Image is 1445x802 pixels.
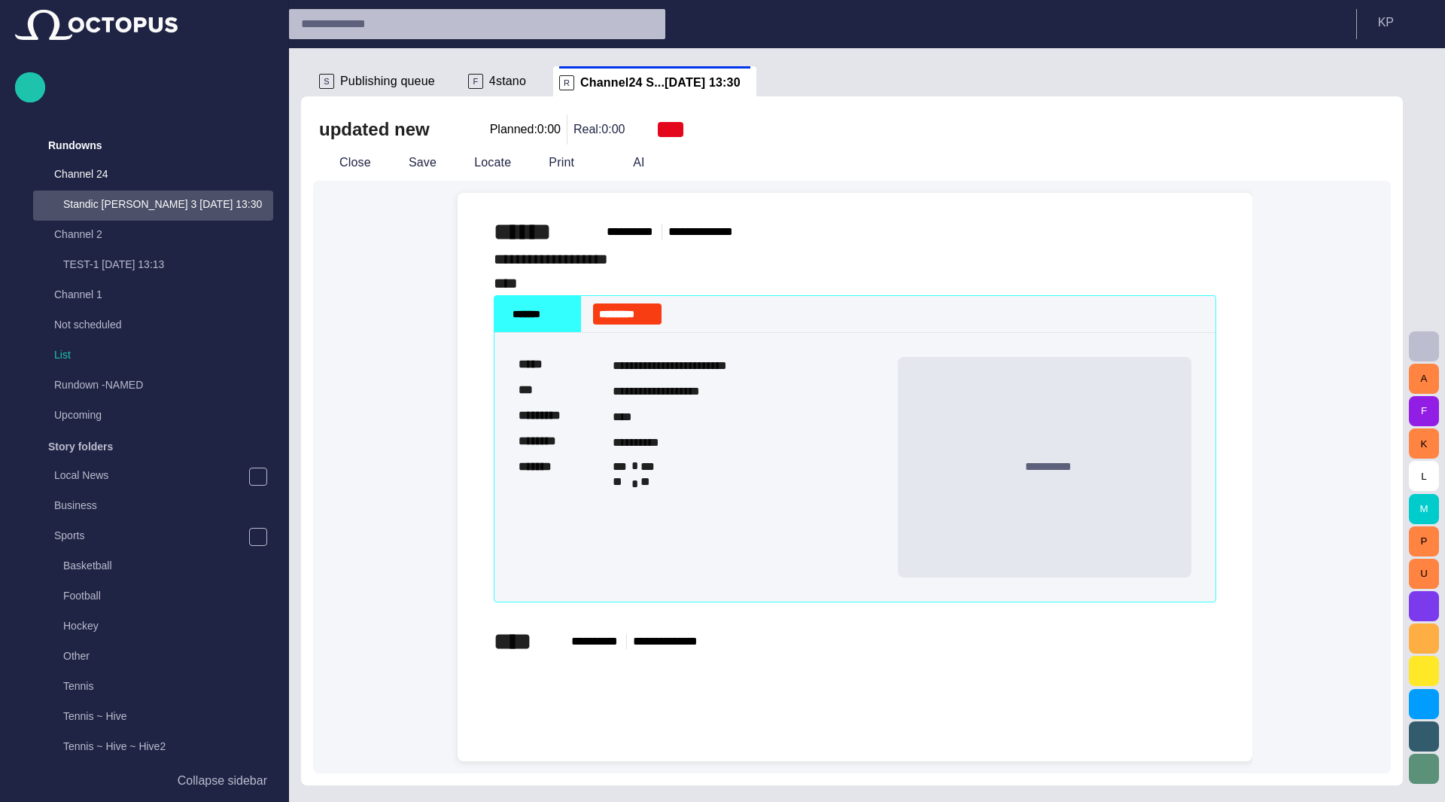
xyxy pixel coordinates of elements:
ul: main menu [15,130,273,766]
p: Story folders [48,439,113,454]
span: 4stano [489,74,526,89]
div: Local News [24,462,273,492]
p: Not scheduled [54,317,243,332]
p: Real: 0:00 [573,120,625,139]
div: SPublishing queue [313,66,462,96]
p: Collapse sidebar [178,772,267,790]
button: Locate [448,149,516,176]
div: Football [33,582,273,612]
button: U [1409,559,1439,589]
button: Print [522,149,601,176]
p: Rundowns [48,138,102,153]
button: P [1409,526,1439,557]
p: Business [54,498,97,513]
p: TEST-1 [DATE] 13:13 [63,257,273,272]
p: Channel 2 [54,227,243,242]
button: AI [607,149,650,176]
div: Hockey [33,612,273,642]
button: Close [313,149,376,176]
div: F4stano [462,66,553,96]
div: TEST-1 [DATE] 13:13 [33,251,273,281]
div: Other [33,642,273,672]
p: Sports [54,528,84,543]
p: Football [63,588,101,603]
p: Standic [PERSON_NAME] 3 [DATE] 13:30 [63,197,273,212]
p: List [54,347,273,362]
p: Tennis ~ Hive ~ Hive2 [63,739,166,754]
div: RChannel24 S...[DATE] 13:30 [553,66,756,96]
p: F [468,74,483,89]
button: L [1409,461,1439,491]
button: Collapse sidebar [15,766,273,796]
p: Other [63,648,90,663]
p: Channel 24 [54,166,243,181]
div: Tennis ~ Hive ~ Hive2 [33,733,273,763]
div: Business [24,492,273,522]
button: A [1409,364,1439,394]
p: Planned: 0:00 [490,120,561,139]
button: M [1409,494,1439,524]
p: Channel 1 [54,287,243,302]
span: Publishing queue [340,74,435,89]
span: Channel24 S...[DATE] 13:30 [580,75,741,90]
div: Tennis [33,672,273,703]
p: Upcoming [54,407,243,422]
p: Basketball [63,558,112,573]
p: Hockey [63,618,99,633]
p: R [559,75,574,90]
p: Tennis [63,678,93,694]
div: Standic [PERSON_NAME] 3 [DATE] 13:30 [33,191,273,221]
div: Tennis ~ Hive [33,703,273,733]
button: Save [382,149,442,176]
div: Basketball [33,552,273,582]
img: Octopus News Room [15,10,178,40]
p: Tennis ~ Hive [63,709,126,724]
p: Rundown -NAMED [54,377,243,392]
div: List [24,341,273,371]
button: F [1409,396,1439,426]
button: KP [1366,9,1436,36]
h2: updated new [319,117,430,142]
p: K P [1378,14,1394,32]
p: Local News [54,468,108,483]
p: S [319,74,334,89]
button: K [1409,428,1439,459]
